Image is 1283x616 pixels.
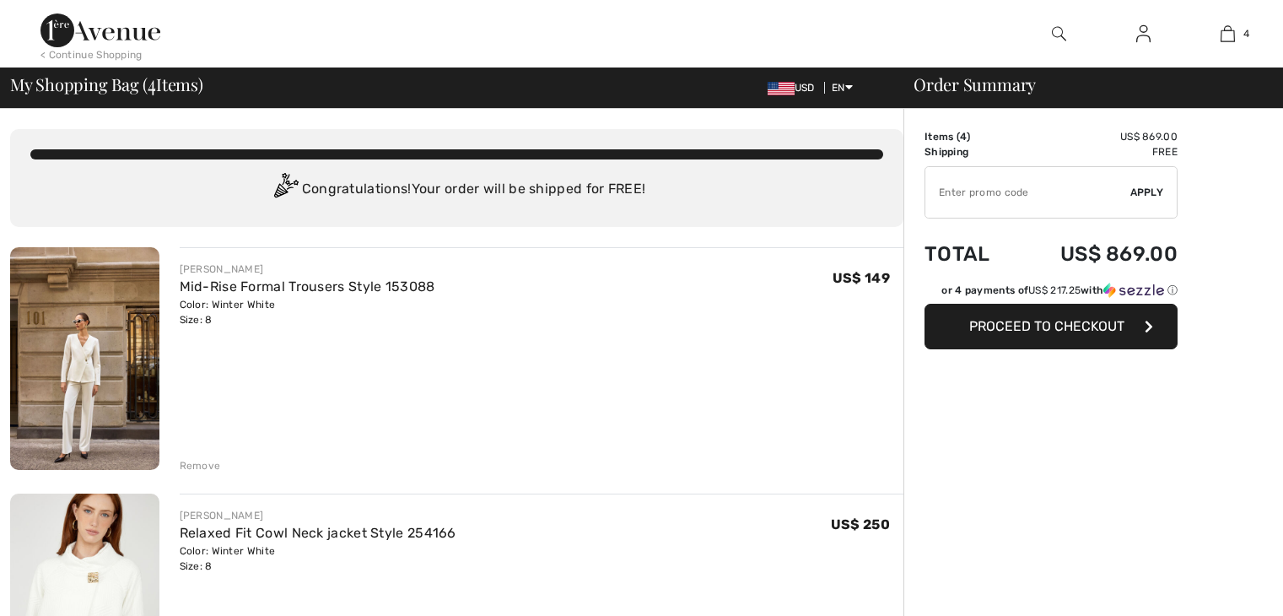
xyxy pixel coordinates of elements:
img: Sezzle [1103,283,1164,298]
div: Color: Winter White Size: 8 [180,543,456,574]
div: [PERSON_NAME] [180,508,456,523]
img: Mid-Rise Formal Trousers Style 153088 [10,247,159,470]
div: < Continue Shopping [40,47,143,62]
span: US$ 149 [833,270,890,286]
div: [PERSON_NAME] [180,262,435,277]
img: My Bag [1221,24,1235,44]
div: or 4 payments ofUS$ 217.25withSezzle Click to learn more about Sezzle [925,283,1178,304]
input: Promo code [925,167,1130,218]
span: Proceed to Checkout [969,318,1124,334]
td: US$ 869.00 [1015,225,1178,283]
a: Sign In [1123,24,1164,45]
span: US$ 250 [831,516,890,532]
img: US Dollar [768,82,795,95]
span: My Shopping Bag ( Items) [10,76,203,93]
img: 1ère Avenue [40,14,160,47]
span: 4 [148,72,156,94]
img: Congratulation2.svg [268,173,302,207]
span: 4 [960,131,967,143]
button: Proceed to Checkout [925,304,1178,349]
span: USD [768,82,822,94]
td: Items ( ) [925,129,1015,144]
span: EN [832,82,853,94]
a: Relaxed Fit Cowl Neck jacket Style 254166 [180,525,456,541]
span: 4 [1243,26,1249,41]
td: Free [1015,144,1178,159]
div: or 4 payments of with [941,283,1178,298]
div: Order Summary [893,76,1273,93]
span: Apply [1130,185,1164,200]
div: Color: Winter White Size: 8 [180,297,435,327]
div: Remove [180,458,221,473]
a: 4 [1186,24,1269,44]
img: My Info [1136,24,1151,44]
td: Total [925,225,1015,283]
img: search the website [1052,24,1066,44]
td: Shipping [925,144,1015,159]
td: US$ 869.00 [1015,129,1178,144]
div: Congratulations! Your order will be shipped for FREE! [30,173,883,207]
span: US$ 217.25 [1028,284,1081,296]
a: Mid-Rise Formal Trousers Style 153088 [180,278,435,294]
